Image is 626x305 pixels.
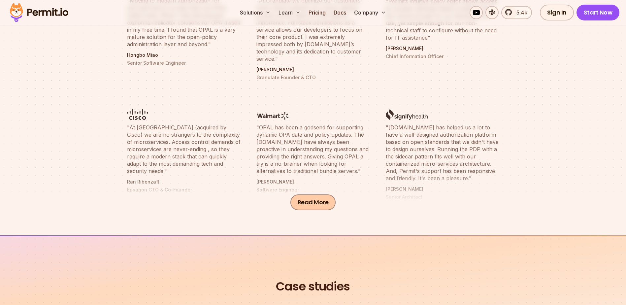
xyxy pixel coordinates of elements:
a: Start Now [577,5,620,20]
p: Senior Software Engineer [127,60,241,66]
p: [PERSON_NAME] [386,45,499,52]
img: Permit logo [7,1,71,24]
p: Chief Information Officer [386,53,499,60]
blockquote: "[DOMAIN_NAME] has helped us a lot to have a well-designed authorization platform based on open s... [386,124,499,182]
p: Granulate Founder & CTO [256,74,370,81]
img: logo [127,109,148,120]
p: [PERSON_NAME] [256,66,370,73]
button: Learn [276,6,303,19]
img: logo [256,112,290,120]
a: 5.4k [501,6,532,19]
a: Docs [331,6,349,19]
img: logo [386,109,428,120]
p: Hongbo Miao [127,52,241,58]
button: Solutions [237,6,273,19]
button: Company [351,6,389,19]
blockquote: "At [GEOGRAPHIC_DATA] (acquired by Cisco) we are no strangers to the complexity of microservices.... [127,124,241,175]
h2: Case studies [123,278,503,295]
span: 5.4k [512,9,527,17]
button: Read More [290,194,336,210]
a: Pricing [306,6,328,19]
blockquote: "OPAL has been a godsend for supporting dynamic OPA data and policy updates. The [DOMAIN_NAME] ha... [256,124,370,175]
a: Sign In [540,5,574,20]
